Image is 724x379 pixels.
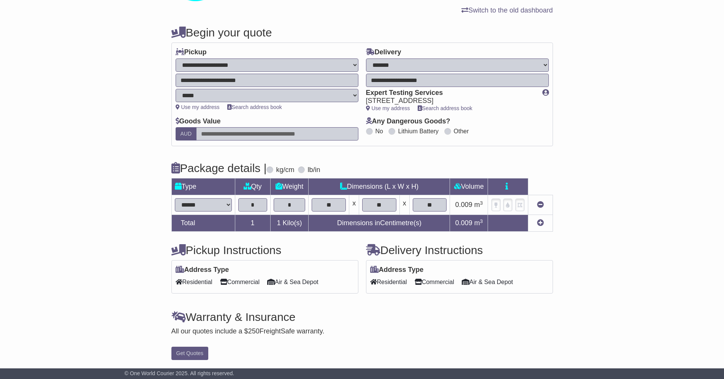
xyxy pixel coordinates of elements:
span: Residential [370,276,407,288]
span: 1 [277,219,280,227]
span: 0.009 [455,219,472,227]
span: Air & Sea Depot [267,276,318,288]
label: Any Dangerous Goods? [366,117,450,126]
h4: Warranty & Insurance [171,311,553,323]
td: Qty [235,178,270,195]
label: Goods Value [176,117,221,126]
button: Get Quotes [171,347,209,360]
td: Weight [270,178,309,195]
label: Delivery [366,48,401,57]
sup: 3 [480,218,483,224]
label: Lithium Battery [398,128,439,135]
span: Residential [176,276,212,288]
label: Address Type [176,266,229,274]
label: lb/in [307,166,320,174]
a: Search address book [227,104,282,110]
h4: Package details | [171,162,267,174]
a: Use my address [176,104,220,110]
td: Dimensions (L x W x H) [309,178,450,195]
a: Remove this item [537,201,544,208]
a: Use my address [366,105,410,111]
a: Search address book [418,105,472,111]
span: Commercial [415,276,454,288]
span: Commercial [220,276,260,288]
h4: Pickup Instructions [171,244,358,256]
td: x [349,195,359,215]
div: All our quotes include a $ FreightSafe warranty. [171,327,553,336]
td: Dimensions in Centimetre(s) [309,215,450,232]
h4: Begin your quote [171,26,553,39]
td: Total [171,215,235,232]
span: m [474,219,483,227]
span: 0.009 [455,201,472,208]
label: No [375,128,383,135]
span: Air & Sea Depot [462,276,513,288]
label: kg/cm [276,166,294,174]
span: m [474,201,483,208]
label: Other [454,128,469,135]
div: Expert Testing Services [366,89,535,97]
label: Address Type [370,266,424,274]
div: [STREET_ADDRESS] [366,97,535,105]
span: © One World Courier 2025. All rights reserved. [125,370,234,376]
sup: 3 [480,200,483,206]
h4: Delivery Instructions [366,244,553,256]
td: Volume [450,178,488,195]
label: Pickup [176,48,207,57]
span: 250 [248,327,260,335]
a: Add new item [537,219,544,227]
td: x [399,195,409,215]
td: Kilo(s) [270,215,309,232]
a: Switch to the old dashboard [461,6,553,14]
td: Type [171,178,235,195]
td: 1 [235,215,270,232]
label: AUD [176,127,197,141]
